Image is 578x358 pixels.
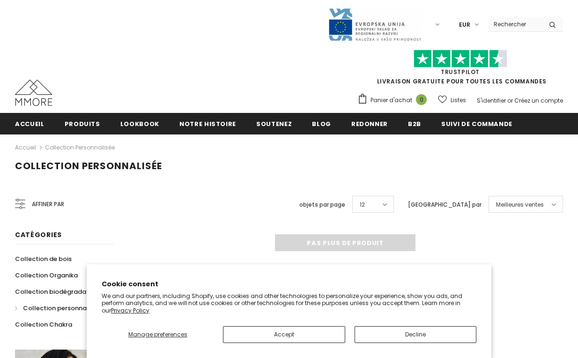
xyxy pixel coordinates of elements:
a: TrustPilot [441,68,480,76]
span: Collection personnalisée [15,159,162,172]
a: Notre histoire [179,113,236,134]
span: Listes [451,96,466,105]
a: Collection biodégradable [15,283,96,300]
a: B2B [408,113,421,134]
a: Accueil [15,113,44,134]
a: Redonner [351,113,388,134]
span: Collection personnalisée [23,304,101,313]
span: Suivi de commande [441,119,512,128]
p: We and our partners, including Shopify, use cookies and other technologies to personalize your ex... [102,292,476,314]
span: Produits [65,119,100,128]
span: Accueil [15,119,44,128]
input: Search Site [488,17,542,31]
a: Collection de bois [15,251,72,267]
span: Meilleures ventes [496,200,544,209]
img: Cas MMORE [15,80,52,106]
a: Panier d'achat 0 [357,93,431,107]
span: Collection Organika [15,271,78,280]
button: Decline [355,326,476,343]
a: Collection personnalisée [15,300,101,316]
span: EUR [459,20,470,30]
span: Collection biodégradable [15,287,96,296]
span: Catégories [15,230,62,239]
span: Blog [312,119,331,128]
h2: Cookie consent [102,279,476,289]
a: Listes [438,92,466,108]
span: or [507,97,513,104]
span: Redonner [351,119,388,128]
a: Créez un compte [514,97,563,104]
a: Collection Chakra [15,316,72,333]
a: Privacy Policy [111,306,149,314]
span: soutenez [256,119,292,128]
img: Javni Razpis [328,7,422,42]
a: S'identifier [477,97,506,104]
span: 0 [416,94,427,105]
span: Panier d'achat [371,96,412,105]
a: soutenez [256,113,292,134]
button: Manage preferences [102,326,214,343]
span: Notre histoire [179,119,236,128]
a: Lookbook [120,113,159,134]
span: Collection Chakra [15,320,72,329]
a: Collection personnalisée [45,143,115,151]
a: Accueil [15,142,36,153]
span: LIVRAISON GRATUITE POUR TOUTES LES COMMANDES [357,54,563,85]
a: Suivi de commande [441,113,512,134]
button: Accept [223,326,345,343]
span: Collection de bois [15,254,72,263]
span: Affiner par [32,199,64,209]
span: Lookbook [120,119,159,128]
a: Javni Razpis [328,20,422,28]
label: objets par page [299,200,345,209]
span: Manage preferences [128,330,187,338]
img: Faites confiance aux étoiles pilotes [414,50,507,68]
span: 12 [360,200,365,209]
a: Produits [65,113,100,134]
label: [GEOGRAPHIC_DATA] par [408,200,482,209]
a: Blog [312,113,331,134]
span: B2B [408,119,421,128]
a: Collection Organika [15,267,78,283]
